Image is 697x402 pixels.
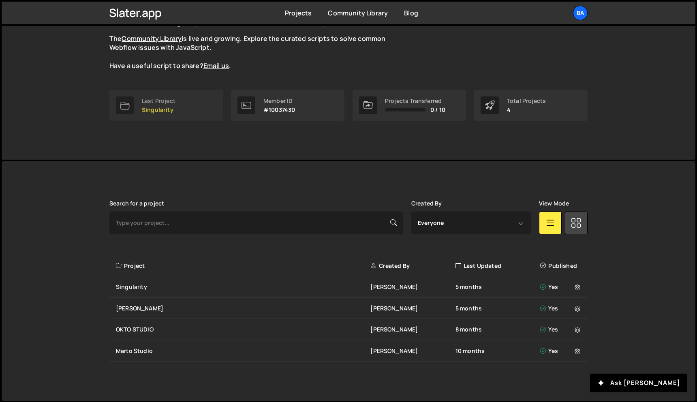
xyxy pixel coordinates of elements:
div: OKTO STUDIO [116,325,370,334]
div: Singularity [116,283,370,291]
div: 5 months [455,283,540,291]
div: Total Projects [507,98,546,104]
div: Created By [370,262,455,270]
span: 0 / 10 [430,107,445,113]
div: Yes [540,304,583,312]
div: [PERSON_NAME] [370,325,455,334]
div: Yes [540,283,583,291]
a: Blog [404,9,418,17]
div: Member ID [263,98,295,104]
div: Projects Transferred [385,98,445,104]
div: 5 months [455,304,540,312]
a: Community Library [328,9,388,17]
div: [PERSON_NAME] [370,283,455,291]
div: Yes [540,325,583,334]
div: Published [540,262,583,270]
label: View Mode [539,200,569,207]
label: Search for a project [109,200,164,207]
a: Singularity [PERSON_NAME] 5 months Yes [109,276,588,298]
a: [PERSON_NAME] [PERSON_NAME] 5 months Yes [109,298,588,319]
a: Last Project Singularity [109,90,223,121]
div: Last Updated [455,262,540,270]
a: Marto Studio [PERSON_NAME] 10 months Yes [109,340,588,362]
a: Email us [203,61,229,70]
div: Yes [540,347,583,355]
p: #10037430 [263,107,295,113]
p: The is live and growing. Explore the curated scripts to solve common Webflow issues with JavaScri... [109,34,401,71]
a: Community Library [122,34,182,43]
p: Singularity [142,107,175,113]
div: [PERSON_NAME] [370,304,455,312]
a: Projects [285,9,312,17]
div: Last Project [142,98,175,104]
div: Project [116,262,370,270]
div: [PERSON_NAME] [116,304,370,312]
div: [PERSON_NAME] [370,347,455,355]
input: Type your project... [109,212,403,234]
button: Ask [PERSON_NAME] [590,374,687,392]
a: OKTO STUDIO [PERSON_NAME] 8 months Yes [109,319,588,340]
div: Marto Studio [116,347,370,355]
label: Created By [411,200,442,207]
a: Ba [573,6,588,20]
p: 4 [507,107,546,113]
div: 10 months [455,347,540,355]
div: 8 months [455,325,540,334]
